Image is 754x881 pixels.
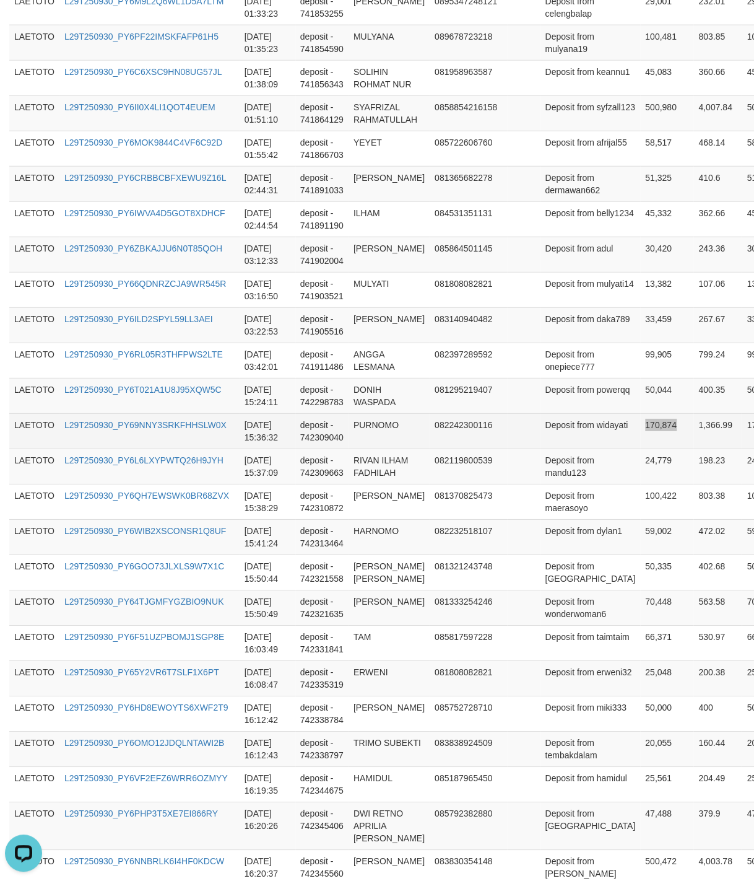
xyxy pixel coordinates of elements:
[693,519,742,554] td: 472.02
[240,519,295,554] td: [DATE] 15:41:24
[349,342,430,377] td: ANGGA LESMANA
[240,483,295,519] td: [DATE] 15:38:29
[430,730,507,766] td: 083838924509
[240,271,295,307] td: [DATE] 03:16:50
[640,589,693,625] td: 70,448
[9,801,59,849] td: LAETOTO
[540,801,640,849] td: Deposit from [GEOGRAPHIC_DATA]
[9,95,59,130] td: LAETOTO
[9,24,59,59] td: LAETOTO
[349,413,430,448] td: PURNOMO
[640,201,693,236] td: 45,332
[240,130,295,165] td: [DATE] 01:55:42
[64,455,223,465] a: L29T250930_PY6L6LXYPWTQ26H9JYH
[240,24,295,59] td: [DATE] 01:35:23
[430,59,507,95] td: 081958963587
[9,236,59,271] td: LAETOTO
[349,448,430,483] td: RIVAN ILHAM FADHILAH
[5,5,42,42] button: Open LiveChat chat widget
[693,95,742,130] td: 4,007.84
[64,561,224,571] a: L29T250930_PY6GOO73JLXLS9W7X1C
[349,377,430,413] td: DONIH WASPADA
[430,271,507,307] td: 081808082821
[240,554,295,589] td: [DATE] 15:50:44
[640,413,693,448] td: 170,874
[640,448,693,483] td: 24,779
[349,130,430,165] td: YEYET
[295,730,349,766] td: deposit - 742338797
[640,130,693,165] td: 58,517
[9,625,59,660] td: LAETOTO
[693,342,742,377] td: 799.24
[540,130,640,165] td: Deposit from afrijal55
[430,413,507,448] td: 082242300116
[693,165,742,201] td: 410.6
[64,773,228,782] a: L29T250930_PY6VF2EFZ6WRR6OZMYY
[693,801,742,849] td: 379.9
[349,766,430,801] td: HAMIDUL
[9,377,59,413] td: LAETOTO
[693,448,742,483] td: 198.23
[240,307,295,342] td: [DATE] 03:22:53
[9,413,59,448] td: LAETOTO
[240,377,295,413] td: [DATE] 15:24:11
[640,307,693,342] td: 33,459
[540,24,640,59] td: Deposit from mulyana19
[540,660,640,695] td: Deposit from erweni32
[693,589,742,625] td: 563.58
[64,137,222,147] a: L29T250930_PY6MOK9844C4VF6C92D
[430,695,507,730] td: 085752728710
[295,130,349,165] td: deposit - 741866703
[9,271,59,307] td: LAETOTO
[640,165,693,201] td: 51,325
[693,483,742,519] td: 803.38
[295,377,349,413] td: deposit - 742298783
[430,448,507,483] td: 082119800539
[693,130,742,165] td: 468.14
[640,801,693,849] td: 47,488
[540,342,640,377] td: Deposit from onepiece777
[540,201,640,236] td: Deposit from belly1234
[349,307,430,342] td: [PERSON_NAME]
[693,554,742,589] td: 402.68
[64,384,222,394] a: L29T250930_PY6T021A1U8J95XQW5C
[240,95,295,130] td: [DATE] 01:51:10
[9,201,59,236] td: LAETOTO
[349,660,430,695] td: ERWENI
[640,519,693,554] td: 59,002
[9,519,59,554] td: LAETOTO
[640,554,693,589] td: 50,335
[430,625,507,660] td: 085817597228
[693,695,742,730] td: 400
[540,519,640,554] td: Deposit from dylan1
[540,695,640,730] td: Deposit from miki333
[240,801,295,849] td: [DATE] 16:20:26
[349,59,430,95] td: SOLIHIN ROHMAT NUR
[64,596,224,606] a: L29T250930_PY64TJGMFYGZBIO9NUK
[9,695,59,730] td: LAETOTO
[349,730,430,766] td: TRIMO SUBEKTI
[64,419,227,429] a: L29T250930_PY69NNY3SRKFHHSLW0X
[693,59,742,95] td: 360.66
[64,172,226,182] a: L29T250930_PY6CRBBCBFXEWU9Z16L
[240,730,295,766] td: [DATE] 16:12:43
[295,24,349,59] td: deposit - 741854590
[430,236,507,271] td: 085864501145
[240,236,295,271] td: [DATE] 03:12:33
[640,24,693,59] td: 100,481
[540,271,640,307] td: Deposit from mulyati14
[640,236,693,271] td: 30,420
[240,766,295,801] td: [DATE] 16:19:35
[9,730,59,766] td: LAETOTO
[640,377,693,413] td: 50,044
[295,695,349,730] td: deposit - 742338784
[240,59,295,95] td: [DATE] 01:38:09
[349,589,430,625] td: [PERSON_NAME]
[540,377,640,413] td: Deposit from powerqq
[295,448,349,483] td: deposit - 742309663
[540,59,640,95] td: Deposit from keannu1
[349,165,430,201] td: [PERSON_NAME]
[430,554,507,589] td: 081321243748
[540,236,640,271] td: Deposit from adul
[240,589,295,625] td: [DATE] 15:50:49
